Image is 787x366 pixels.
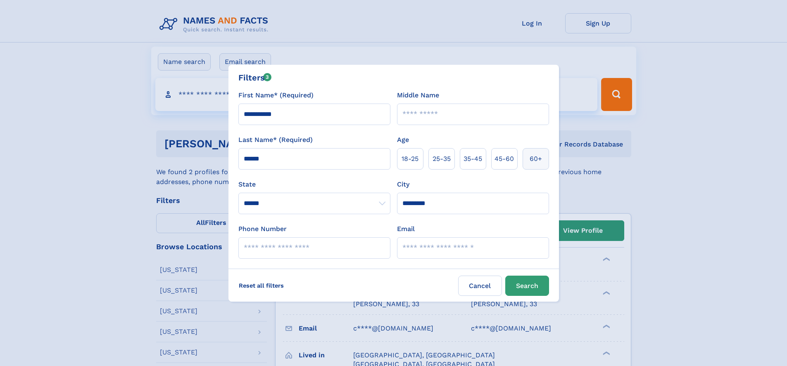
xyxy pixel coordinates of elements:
[238,135,313,145] label: Last Name* (Required)
[464,154,482,164] span: 35‑45
[233,276,289,295] label: Reset all filters
[238,90,314,100] label: First Name* (Required)
[397,90,439,100] label: Middle Name
[495,154,514,164] span: 45‑60
[397,224,415,234] label: Email
[397,179,409,189] label: City
[238,179,390,189] label: State
[458,276,502,296] label: Cancel
[433,154,451,164] span: 25‑35
[505,276,549,296] button: Search
[530,154,542,164] span: 60+
[397,135,409,145] label: Age
[238,224,287,234] label: Phone Number
[238,71,272,84] div: Filters
[402,154,418,164] span: 18‑25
